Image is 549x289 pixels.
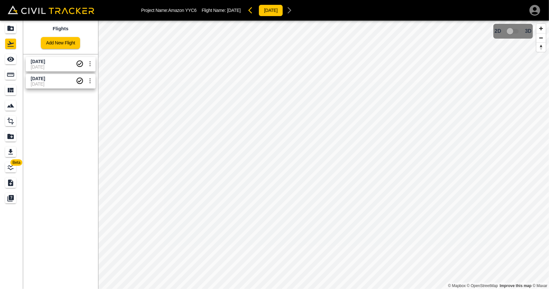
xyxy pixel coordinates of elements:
canvas: Map [98,21,549,289]
button: Zoom out [536,33,546,42]
button: [DATE] [259,5,283,16]
img: Civil Tracker [8,5,94,14]
button: Reset bearing to north [536,42,546,52]
span: 3D [525,28,532,34]
a: Mapbox [448,284,466,288]
button: Zoom in [536,24,546,33]
a: Maxar [533,284,547,288]
span: 2D [495,28,501,34]
span: 3D model not uploaded yet [504,25,523,37]
span: [DATE] [227,8,241,13]
p: Project Name: Amazon YYC6 [141,8,197,13]
a: OpenStreetMap [467,284,498,288]
a: Map feedback [500,284,532,288]
p: Flight Name: [202,8,241,13]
